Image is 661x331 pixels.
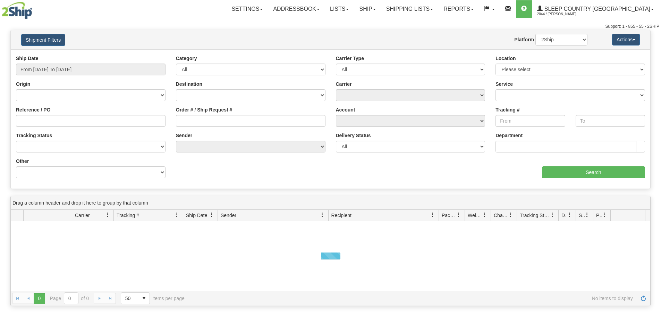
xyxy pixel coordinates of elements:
span: items per page [121,292,185,304]
label: Order # / Ship Request # [176,106,232,113]
span: Carrier [75,212,90,219]
div: grid grouping header [11,196,650,210]
a: Charge filter column settings [505,209,517,221]
span: Ship Date [186,212,207,219]
label: Delivery Status [336,132,371,139]
span: Tracking Status [520,212,550,219]
span: Delivery Status [561,212,567,219]
a: Carrier filter column settings [102,209,113,221]
input: Search [542,166,645,178]
a: Tracking # filter column settings [171,209,183,221]
span: 2044 / [PERSON_NAME] [537,11,589,18]
span: Recipient [331,212,351,219]
a: Ship Date filter column settings [206,209,218,221]
a: Pickup Status filter column settings [599,209,610,221]
span: Sender [221,212,236,219]
label: Tracking Status [16,132,52,139]
span: 50 [125,295,134,302]
label: Service [495,81,513,88]
label: Location [495,55,516,62]
label: Origin [16,81,30,88]
label: Department [495,132,523,139]
span: select [138,293,150,304]
a: Delivery Status filter column settings [564,209,576,221]
label: Reference / PO [16,106,51,113]
a: Tracking Status filter column settings [546,209,558,221]
span: Weight [468,212,482,219]
span: Charge [494,212,508,219]
input: To [576,115,645,127]
a: Packages filter column settings [453,209,465,221]
label: Platform [514,36,534,43]
span: Packages [442,212,456,219]
label: Account [336,106,355,113]
a: Shipping lists [381,0,438,18]
span: Shipment Issues [579,212,585,219]
label: Other [16,158,29,165]
a: Weight filter column settings [479,209,491,221]
a: Lists [325,0,354,18]
div: Support: 1 - 855 - 55 - 2SHIP [2,24,659,30]
a: Sender filter column settings [316,209,328,221]
span: Page sizes drop down [121,292,150,304]
iframe: chat widget [645,130,660,201]
span: Sleep Country [GEOGRAPHIC_DATA] [543,6,650,12]
label: Carrier [336,81,352,88]
label: Tracking # [495,106,519,113]
span: No items to display [194,296,633,301]
label: Carrier Type [336,55,364,62]
span: Pickup Status [596,212,602,219]
label: Sender [176,132,192,139]
img: logo2044.jpg [2,2,32,19]
a: Settings [226,0,268,18]
input: From [495,115,565,127]
a: Refresh [638,293,649,304]
span: Page 0 [34,293,45,304]
label: Category [176,55,197,62]
a: Ship [354,0,381,18]
a: Sleep Country [GEOGRAPHIC_DATA] 2044 / [PERSON_NAME] [532,0,659,18]
label: Destination [176,81,202,88]
button: Actions [612,34,640,45]
a: Shipment Issues filter column settings [581,209,593,221]
span: Tracking # [117,212,139,219]
label: Ship Date [16,55,39,62]
a: Addressbook [268,0,325,18]
a: Reports [438,0,479,18]
button: Shipment Filters [21,34,65,46]
a: Recipient filter column settings [427,209,439,221]
span: Page of 0 [50,292,89,304]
